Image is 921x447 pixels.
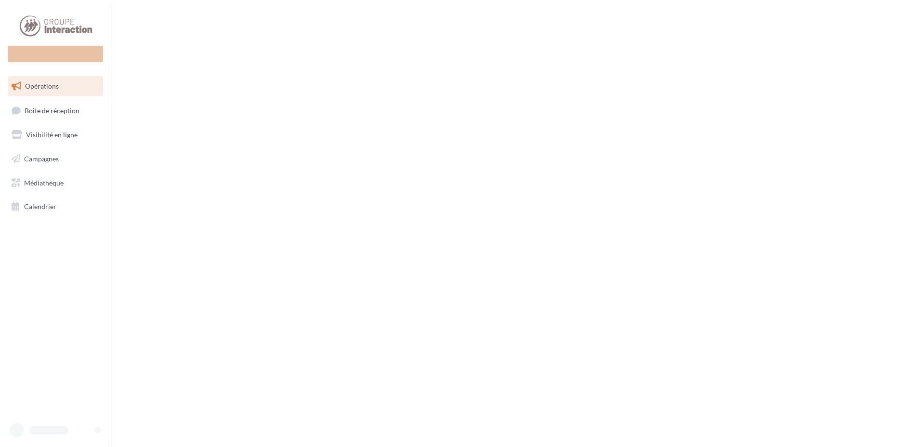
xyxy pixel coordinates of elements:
[8,46,103,62] div: Nouvelle campagne
[6,100,105,121] a: Boîte de réception
[24,178,64,186] span: Médiathèque
[6,149,105,169] a: Campagnes
[6,173,105,193] a: Médiathèque
[25,106,79,114] span: Boîte de réception
[24,202,56,210] span: Calendrier
[26,131,78,139] span: Visibilité en ligne
[24,155,59,163] span: Campagnes
[6,197,105,217] a: Calendrier
[6,125,105,145] a: Visibilité en ligne
[25,82,59,90] span: Opérations
[6,76,105,96] a: Opérations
